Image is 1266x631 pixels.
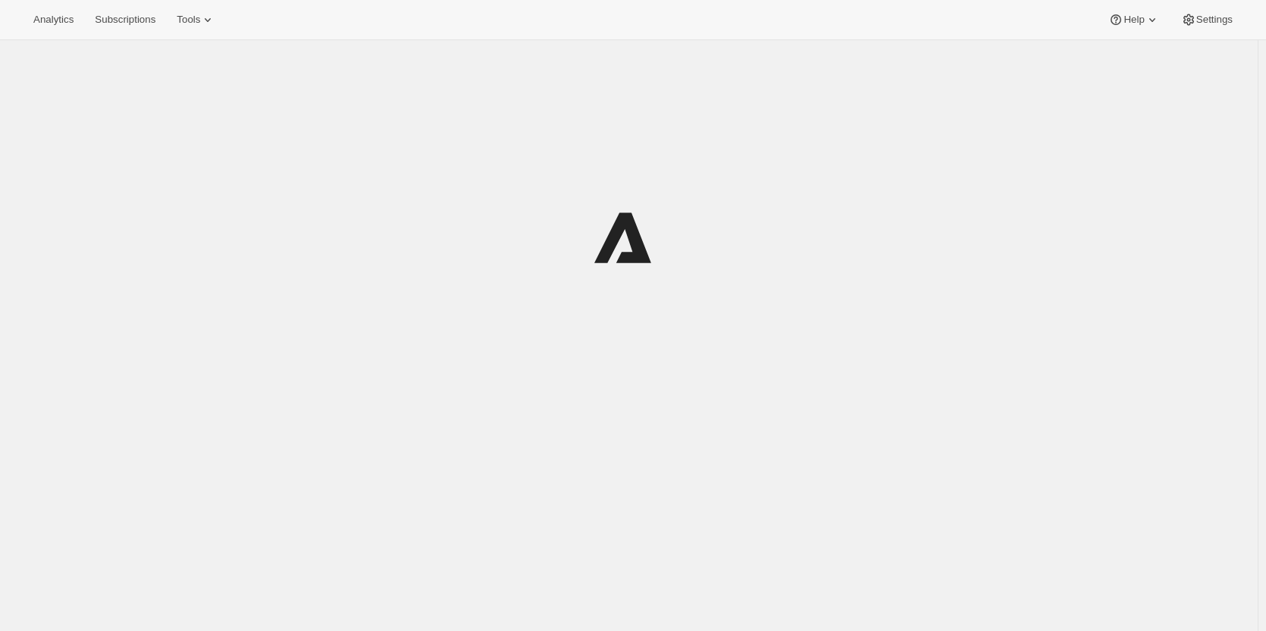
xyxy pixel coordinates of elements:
span: Tools [177,14,200,26]
button: Tools [168,9,224,30]
button: Help [1099,9,1168,30]
span: Help [1123,14,1144,26]
button: Analytics [24,9,83,30]
span: Analytics [33,14,74,26]
span: Subscriptions [95,14,155,26]
span: Settings [1196,14,1233,26]
button: Settings [1172,9,1242,30]
button: Subscriptions [86,9,165,30]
